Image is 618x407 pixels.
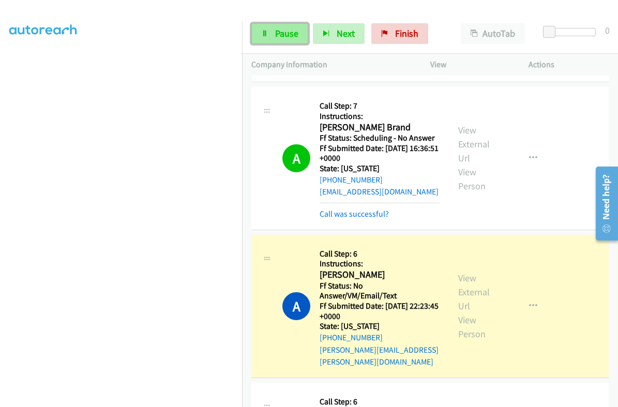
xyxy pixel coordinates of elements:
[320,269,434,281] h2: [PERSON_NAME]
[320,111,440,122] h5: Instructions:
[320,345,439,367] a: [PERSON_NAME][EMAIL_ADDRESS][PERSON_NAME][DOMAIN_NAME]
[588,162,618,245] iframe: Resource Center
[320,259,440,269] h5: Instructions:
[251,58,412,71] p: Company Information
[320,281,440,301] h5: Ff Status: No Answer/VM/Email/Text
[458,166,486,192] a: View Person
[458,314,486,340] a: View Person
[529,58,609,71] p: Actions
[337,27,355,39] span: Next
[320,397,440,407] h5: Call Step: 6
[320,133,440,143] h5: Ff Status: Scheduling - No Answer
[320,249,440,259] h5: Call Step: 6
[320,209,389,219] a: Call was successful?
[282,144,310,172] h1: A
[430,58,510,71] p: View
[313,23,365,44] button: Next
[458,272,490,312] a: View External Url
[251,23,308,44] a: Pause
[320,101,440,111] h5: Call Step: 7
[461,23,525,44] button: AutoTab
[320,163,440,174] h5: State: [US_STATE]
[320,321,440,331] h5: State: [US_STATE]
[548,28,596,36] div: Delay between calls (in seconds)
[320,143,440,163] h5: Ff Submitted Date: [DATE] 16:36:51 +0000
[282,292,310,320] h1: A
[458,124,490,164] a: View External Url
[320,301,440,321] h5: Ff Submitted Date: [DATE] 22:23:45 +0000
[371,23,428,44] a: Finish
[320,187,439,197] a: [EMAIL_ADDRESS][DOMAIN_NAME]
[275,27,298,39] span: Pause
[320,175,383,185] a: [PHONE_NUMBER]
[395,27,418,39] span: Finish
[320,333,383,342] a: [PHONE_NUMBER]
[320,122,434,133] h2: [PERSON_NAME] Brand
[605,23,610,37] div: 0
